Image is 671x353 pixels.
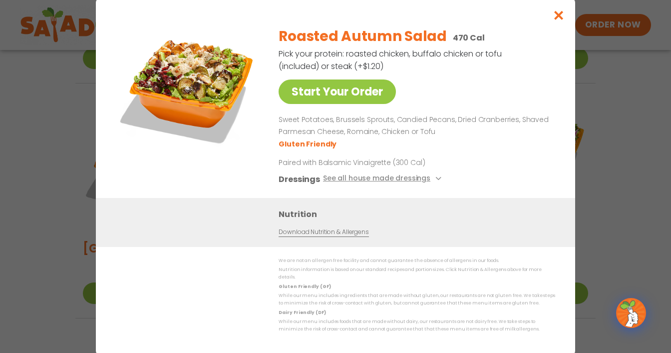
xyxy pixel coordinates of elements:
a: Download Nutrition & Allergens [279,227,368,236]
h3: Dressings [279,172,320,185]
p: Sweet Potatoes, Brussels Sprouts, Candied Pecans, Dried Cranberries, Shaved Parmesan Cheese, Roma... [279,114,551,138]
img: wpChatIcon [617,299,645,327]
p: While our menu includes ingredients that are made without gluten, our restaurants are not gluten ... [279,292,555,307]
p: Paired with Balsamic Vinaigrette (300 Cal) [279,157,463,167]
strong: Gluten Friendly (GF) [279,283,331,289]
p: Pick your protein: roasted chicken, buffalo chicken or tofu (included) or steak (+$1.20) [279,47,503,72]
p: We are not an allergen free facility and cannot guarantee the absence of allergens in our foods. [279,257,555,264]
a: Start Your Order [279,79,396,104]
strong: Dairy Friendly (DF) [279,309,326,315]
img: Featured product photo for Roasted Autumn Salad [118,18,258,158]
p: 470 Cal [453,31,485,44]
p: Nutrition information is based on our standard recipes and portion sizes. Click Nutrition & Aller... [279,266,555,281]
h3: Nutrition [279,207,560,220]
button: See all house made dressings [323,172,444,185]
li: Gluten Friendly [279,138,338,149]
p: While our menu includes foods that are made without dairy, our restaurants are not dairy free. We... [279,318,555,333]
h2: Roasted Autumn Salad [279,26,446,47]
